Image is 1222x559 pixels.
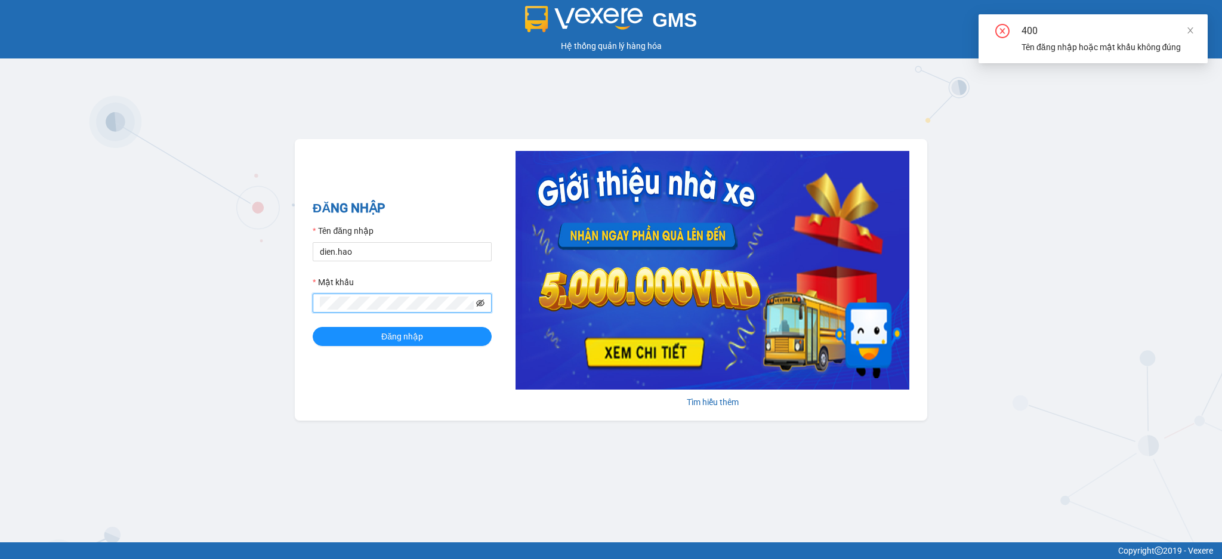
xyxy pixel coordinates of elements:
div: Copyright 2019 - Vexere [9,544,1213,557]
div: Tên đăng nhập hoặc mật khẩu không đúng [1022,41,1193,54]
span: eye-invisible [476,299,485,307]
input: Mật khẩu [320,297,474,310]
img: banner-0 [516,151,909,390]
span: GMS [652,9,697,31]
button: Đăng nhập [313,327,492,346]
h2: ĐĂNG NHẬP [313,199,492,218]
img: logo 2 [525,6,643,32]
div: 400 [1022,24,1193,38]
div: Tìm hiểu thêm [516,396,909,409]
span: copyright [1155,546,1163,555]
span: Đăng nhập [381,330,423,343]
label: Tên đăng nhập [313,224,374,237]
span: close [1186,26,1195,35]
div: Hệ thống quản lý hàng hóa [3,39,1219,52]
input: Tên đăng nhập [313,242,492,261]
span: close-circle [995,24,1010,41]
a: GMS [525,18,698,27]
label: Mật khẩu [313,276,354,289]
